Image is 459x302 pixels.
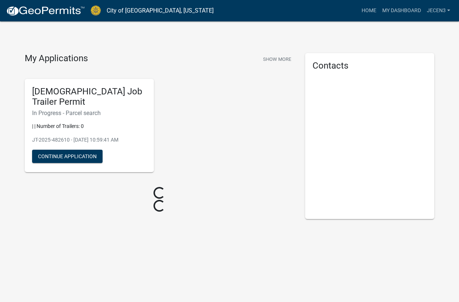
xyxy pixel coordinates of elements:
[32,86,146,108] h5: [DEMOGRAPHIC_DATA] Job Trailer Permit
[359,4,379,18] a: Home
[260,53,294,65] button: Show More
[379,4,424,18] a: My Dashboard
[32,122,146,130] p: | | Number of Trailers: 0
[32,110,146,117] h6: In Progress - Parcel search
[313,60,427,71] h5: Contacts
[25,53,88,64] h4: My Applications
[424,4,453,18] a: JECen3
[32,136,146,144] p: JT-2025-482610 - [DATE] 10:59:41 AM
[91,6,101,15] img: City of Jeffersonville, Indiana
[107,4,214,17] a: City of [GEOGRAPHIC_DATA], [US_STATE]
[32,150,103,163] button: Continue Application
